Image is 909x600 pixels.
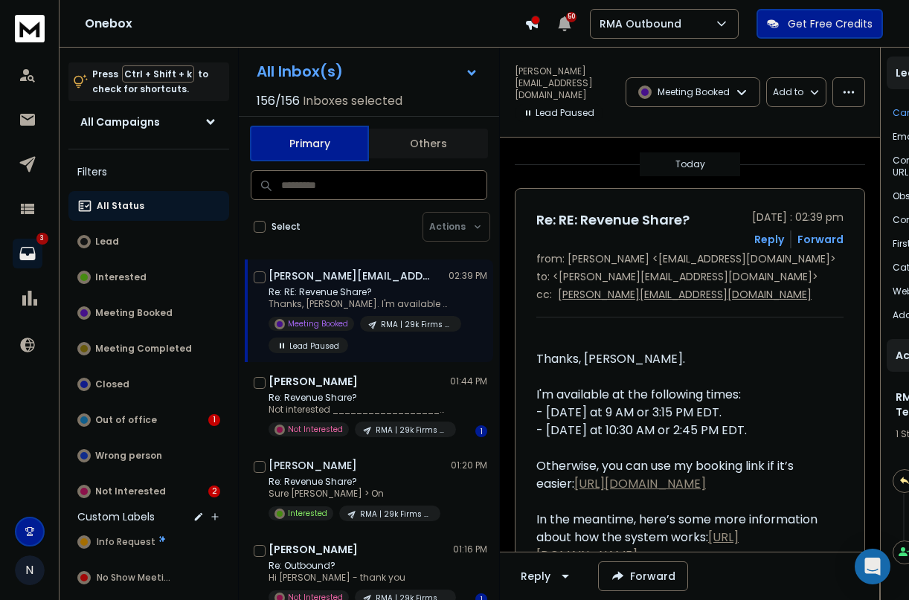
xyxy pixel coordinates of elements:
h3: Inboxes selected [303,92,402,110]
p: 01:20 PM [451,459,487,471]
h3: Filters [68,161,229,182]
p: Meeting Booked [288,318,348,329]
p: Interested [95,271,147,283]
span: 50 [566,12,576,22]
div: 1 [475,425,487,437]
div: Thanks, [PERSON_NAME]. I'm available at the following times: [536,350,832,404]
button: Reply [509,561,586,591]
div: - [DATE] at 10:30 AM or 2:45 PM EDT. [536,422,832,439]
button: Info Request [68,527,229,557]
button: N [15,555,45,585]
p: Today [675,158,705,170]
button: Meeting Booked [68,298,229,328]
p: 01:16 PM [453,543,487,555]
p: Interested [288,508,327,519]
p: RMA | 29k Firms (General Team Info) [381,319,452,330]
p: Not Interested [95,486,166,497]
h1: All Campaigns [80,114,160,129]
p: 3 [36,233,48,245]
p: RMA | 29k Firms (General Team Info) [360,509,431,520]
p: to: <[PERSON_NAME][EMAIL_ADDRESS][DOMAIN_NAME]> [536,269,844,284]
p: Not Interested [288,424,343,435]
p: [PERSON_NAME][EMAIL_ADDRESS][DOMAIN_NAME] [558,287,812,302]
img: logo [15,15,45,42]
button: Others [369,127,488,160]
p: Re: Revenue Share? [269,476,440,488]
p: All Status [97,200,144,212]
button: Closed [68,370,229,399]
div: Forward [797,232,844,247]
p: cc: [536,287,552,302]
a: 3 [13,239,42,268]
a: [URL][DOMAIN_NAME] [574,475,706,492]
button: All Inbox(s) [245,57,490,86]
p: Press to check for shortcuts. [92,67,208,97]
span: Info Request [97,536,155,548]
h1: [PERSON_NAME] [269,458,357,473]
span: 156 / 156 [257,92,300,110]
h1: Re: RE: Revenue Share? [536,210,690,230]
span: No Show Meeting [97,572,175,584]
label: Select [272,221,301,233]
p: [DATE] : 02:39 pm [752,210,844,225]
button: Interested [68,262,229,292]
button: No Show Meeting [68,563,229,593]
button: Lead [68,227,229,257]
p: Meeting Booked [658,86,730,98]
p: from: [PERSON_NAME] <[EMAIL_ADDRESS][DOMAIN_NAME]> [536,251,844,266]
span: Ctrl + Shift + k [122,65,194,83]
p: Lead [95,236,119,248]
p: Lead Paused [289,341,339,352]
div: Otherwise, you can use my booking link if it’s easier: In the meantime, here’s some more informat... [536,457,832,564]
p: Re: Outbound? [269,560,447,572]
p: Meeting Booked [95,307,173,319]
button: Meeting Completed [68,334,229,364]
div: Open Intercom Messenger [855,549,890,584]
p: 02:39 PM [449,270,487,282]
h1: Onebox [85,15,524,33]
p: Re: Revenue Share? [269,392,447,404]
button: Not Interested2 [68,477,229,506]
p: Wrong person [95,450,162,462]
p: Hi [PERSON_NAME] - thank you [269,572,447,584]
button: Forward [598,561,688,591]
h1: [PERSON_NAME][EMAIL_ADDRESS][DOMAIN_NAME] [269,268,432,283]
button: Out of office1 [68,405,229,435]
button: Primary [250,126,369,161]
p: 01:44 PM [450,375,487,387]
button: All Campaigns [68,107,229,137]
button: Reply [754,232,784,247]
p: Closed [95,378,129,390]
p: Meeting Completed [95,343,192,355]
div: 1 [208,414,220,426]
div: Reply [521,569,550,584]
p: Sure [PERSON_NAME] > On [269,488,440,500]
h3: Custom Labels [77,509,155,524]
h1: [PERSON_NAME] [269,542,358,557]
p: RMA | 29k Firms (General Team Info) [376,425,447,436]
button: All Status [68,191,229,221]
p: RMA Outbound [600,16,687,31]
p: Re: RE: Revenue Share? [269,286,447,298]
div: - [DATE] at 9 AM or 3:15 PM EDT. [536,404,832,422]
a: [URL][DOMAIN_NAME] [536,529,739,564]
p: Not interested ________________________________ From: Nahrahel [269,404,447,416]
button: Get Free Credits [757,9,883,39]
p: [PERSON_NAME][EMAIL_ADDRESS][DOMAIN_NAME] [515,65,617,101]
p: Thanks, [PERSON_NAME]. I'm available at the [269,298,447,310]
span: Lead Paused [515,104,603,122]
div: 2 [208,486,220,497]
p: Add to [773,86,803,98]
p: Get Free Credits [788,16,873,31]
p: Out of office [95,414,157,426]
h1: [PERSON_NAME] [269,374,358,389]
h1: All Inbox(s) [257,64,343,79]
button: Wrong person [68,441,229,471]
